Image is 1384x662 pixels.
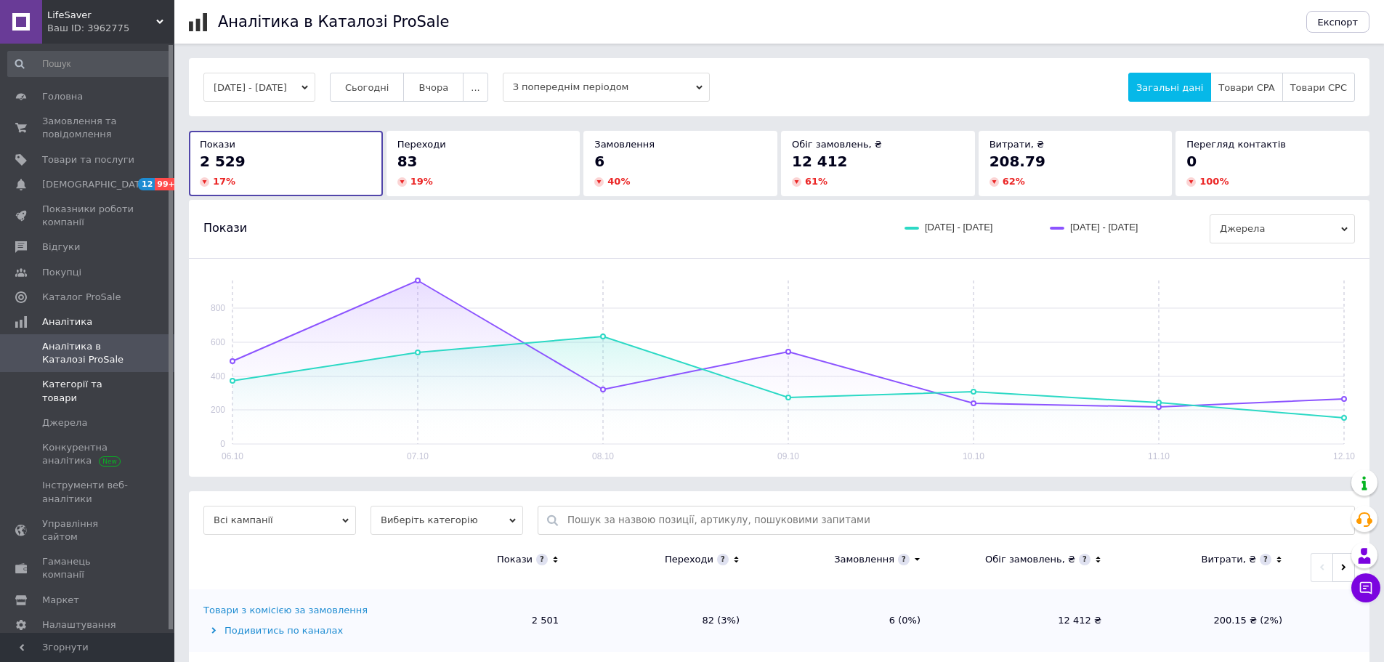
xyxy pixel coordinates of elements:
[155,178,179,190] span: 99+
[1199,176,1229,187] span: 100 %
[7,51,171,77] input: Пошук
[1333,451,1355,461] text: 12.10
[607,176,630,187] span: 40 %
[203,506,356,535] span: Всі кампанії
[935,589,1116,652] td: 12 412 ₴
[42,416,87,429] span: Джерела
[1290,82,1347,93] span: Товари CPC
[1210,73,1282,102] button: Товари CPA
[42,517,134,544] span: Управління сайтом
[792,153,848,170] span: 12 412
[497,553,533,566] div: Покази
[665,553,713,566] div: Переходи
[805,176,827,187] span: 61 %
[211,371,225,382] text: 400
[1282,73,1355,102] button: Товари CPC
[834,553,894,566] div: Замовлення
[1210,214,1355,243] span: Джерела
[418,82,448,93] span: Вчора
[573,589,754,652] td: 82 (3%)
[985,553,1075,566] div: Обіг замовлень, ₴
[42,618,116,631] span: Налаштування
[203,604,368,617] div: Товари з комісією за замовлення
[42,594,79,607] span: Маркет
[397,139,446,150] span: Переходи
[1136,82,1203,93] span: Загальні дані
[42,241,80,254] span: Відгуки
[410,176,433,187] span: 19 %
[42,340,134,366] span: Аналітика в Каталозі ProSale
[42,555,134,581] span: Гаманець компанії
[42,153,134,166] span: Товари та послуги
[990,139,1045,150] span: Витрати, ₴
[213,176,235,187] span: 17 %
[47,22,174,35] div: Ваш ID: 3962775
[754,589,935,652] td: 6 (0%)
[330,73,405,102] button: Сьогодні
[1318,17,1359,28] span: Експорт
[1148,451,1170,461] text: 11.10
[203,73,315,102] button: [DATE] - [DATE]
[1116,589,1297,652] td: 200.15 ₴ (2%)
[1128,73,1211,102] button: Загальні дані
[42,178,150,191] span: [DEMOGRAPHIC_DATA]
[567,506,1347,534] input: Пошук за назвою позиції, артикулу, пошуковими запитами
[42,441,134,467] span: Конкурентна аналітика
[397,153,418,170] span: 83
[218,13,449,31] h1: Аналітика в Каталозі ProSale
[963,451,984,461] text: 10.10
[1351,573,1380,602] button: Чат з покупцем
[220,439,225,449] text: 0
[594,153,604,170] span: 6
[594,139,655,150] span: Замовлення
[42,479,134,505] span: Інструменти веб-аналітики
[777,451,799,461] text: 09.10
[211,405,225,415] text: 200
[42,115,134,141] span: Замовлення та повідомлення
[1218,82,1274,93] span: Товари CPA
[471,82,479,93] span: ...
[1201,553,1256,566] div: Витрати, ₴
[403,73,464,102] button: Вчора
[792,139,882,150] span: Обіг замовлень, ₴
[42,266,81,279] span: Покупці
[222,451,243,461] text: 06.10
[42,378,134,404] span: Категорії та товари
[138,178,155,190] span: 12
[345,82,389,93] span: Сьогодні
[1003,176,1025,187] span: 62 %
[42,291,121,304] span: Каталог ProSale
[211,337,225,347] text: 600
[203,624,389,637] div: Подивитись по каналах
[392,589,573,652] td: 2 501
[203,220,247,236] span: Покази
[990,153,1045,170] span: 208.79
[407,451,429,461] text: 07.10
[1186,153,1197,170] span: 0
[371,506,523,535] span: Виберіть категорію
[200,153,246,170] span: 2 529
[592,451,614,461] text: 08.10
[47,9,156,22] span: LifeSaver
[503,73,710,102] span: З попереднім періодом
[42,315,92,328] span: Аналітика
[463,73,487,102] button: ...
[1186,139,1286,150] span: Перегляд контактів
[211,303,225,313] text: 800
[1306,11,1370,33] button: Експорт
[42,90,83,103] span: Головна
[42,203,134,229] span: Показники роботи компанії
[200,139,235,150] span: Покази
